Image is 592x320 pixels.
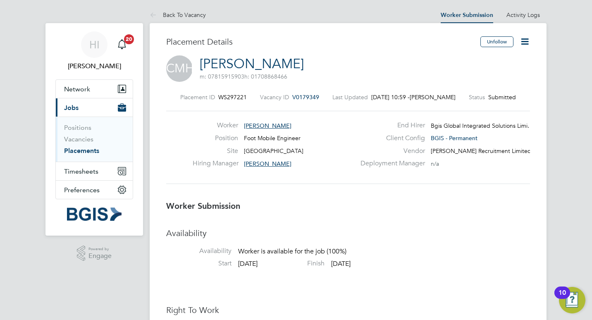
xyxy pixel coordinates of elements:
[371,93,410,101] span: [DATE] 10:59 -
[55,31,133,71] a: HI[PERSON_NAME]
[441,12,493,19] a: Worker Submission
[193,147,238,155] label: Site
[506,11,540,19] a: Activity Logs
[410,93,456,101] span: [PERSON_NAME]
[88,246,112,253] span: Powered by
[64,186,100,194] span: Preferences
[488,93,516,101] span: Submitted
[431,160,439,167] span: n/a
[200,56,304,72] a: [PERSON_NAME]
[431,122,533,129] span: Bgis Global Integrated Solutions Limi…
[244,160,291,167] span: [PERSON_NAME]
[67,208,122,221] img: bgis-logo-retina.png
[88,253,112,260] span: Engage
[124,34,134,44] span: 20
[238,260,258,268] span: [DATE]
[180,93,215,101] label: Placement ID
[356,159,425,168] label: Deployment Manager
[89,39,100,50] span: HI
[193,159,238,168] label: Hiring Manager
[56,117,133,162] div: Jobs
[64,147,99,155] a: Placements
[166,305,530,315] h3: Right To Work
[244,134,301,142] span: Foot Mobile Engineer
[45,23,143,236] nav: Main navigation
[55,208,133,221] a: Go to home page
[559,287,585,313] button: Open Resource Center, 10 new notifications
[559,293,566,303] div: 10
[166,259,232,268] label: Start
[218,93,247,101] span: WS297221
[166,201,240,211] b: Worker Submission
[56,162,133,180] button: Timesheets
[259,259,325,268] label: Finish
[56,181,133,199] button: Preferences
[166,55,193,82] span: CMH
[200,73,244,80] span: m: 07815915903
[193,134,238,143] label: Position
[356,134,425,143] label: Client Config
[56,98,133,117] button: Jobs
[114,31,130,58] a: 20
[166,247,232,256] label: Availability
[356,121,425,130] label: End Hirer
[77,246,112,261] a: Powered byEngage
[64,135,93,143] a: Vacancies
[292,93,319,101] span: V0179349
[150,11,206,19] a: Back To Vacancy
[244,147,303,155] span: [GEOGRAPHIC_DATA]
[64,104,79,112] span: Jobs
[244,73,287,80] span: h: 01708868466
[431,147,531,155] span: [PERSON_NAME] Recruitment Limited
[64,167,98,175] span: Timesheets
[193,121,238,130] label: Worker
[55,61,133,71] span: Hamza Idris
[260,93,289,101] label: Vacancy ID
[244,122,291,129] span: [PERSON_NAME]
[56,80,133,98] button: Network
[332,93,368,101] label: Last Updated
[166,228,530,239] h3: Availability
[64,124,91,131] a: Positions
[64,85,90,93] span: Network
[469,93,485,101] label: Status
[166,36,474,47] h3: Placement Details
[431,134,477,142] span: BGIS - Permanent
[238,248,346,256] span: Worker is available for the job (100%)
[356,147,425,155] label: Vendor
[331,260,351,268] span: [DATE]
[480,36,513,47] button: Unfollow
